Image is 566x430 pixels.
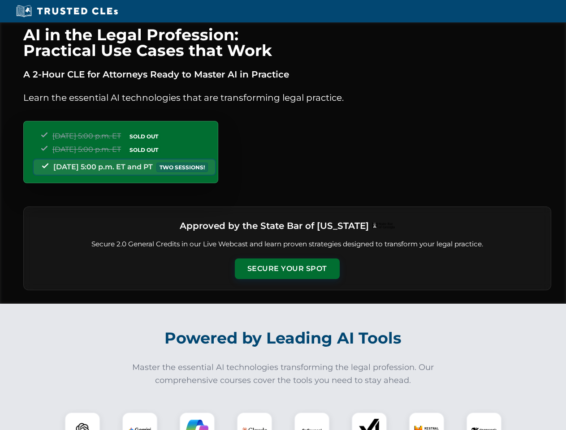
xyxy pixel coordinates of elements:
[23,67,551,82] p: A 2-Hour CLE for Attorneys Ready to Master AI in Practice
[126,132,161,141] span: SOLD OUT
[35,239,540,249] p: Secure 2.0 General Credits in our Live Webcast and learn proven strategies designed to transform ...
[180,218,369,234] h3: Approved by the State Bar of [US_STATE]
[126,145,161,155] span: SOLD OUT
[35,322,531,354] h2: Powered by Leading AI Tools
[235,258,340,279] button: Secure Your Spot
[372,223,395,229] img: Logo
[126,361,440,387] p: Master the essential AI technologies transforming the legal profession. Our comprehensive courses...
[23,27,551,58] h1: AI in the Legal Profession: Practical Use Cases that Work
[13,4,121,18] img: Trusted CLEs
[23,90,551,105] p: Learn the essential AI technologies that are transforming legal practice.
[52,132,121,140] span: [DATE] 5:00 p.m. ET
[52,145,121,154] span: [DATE] 5:00 p.m. ET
